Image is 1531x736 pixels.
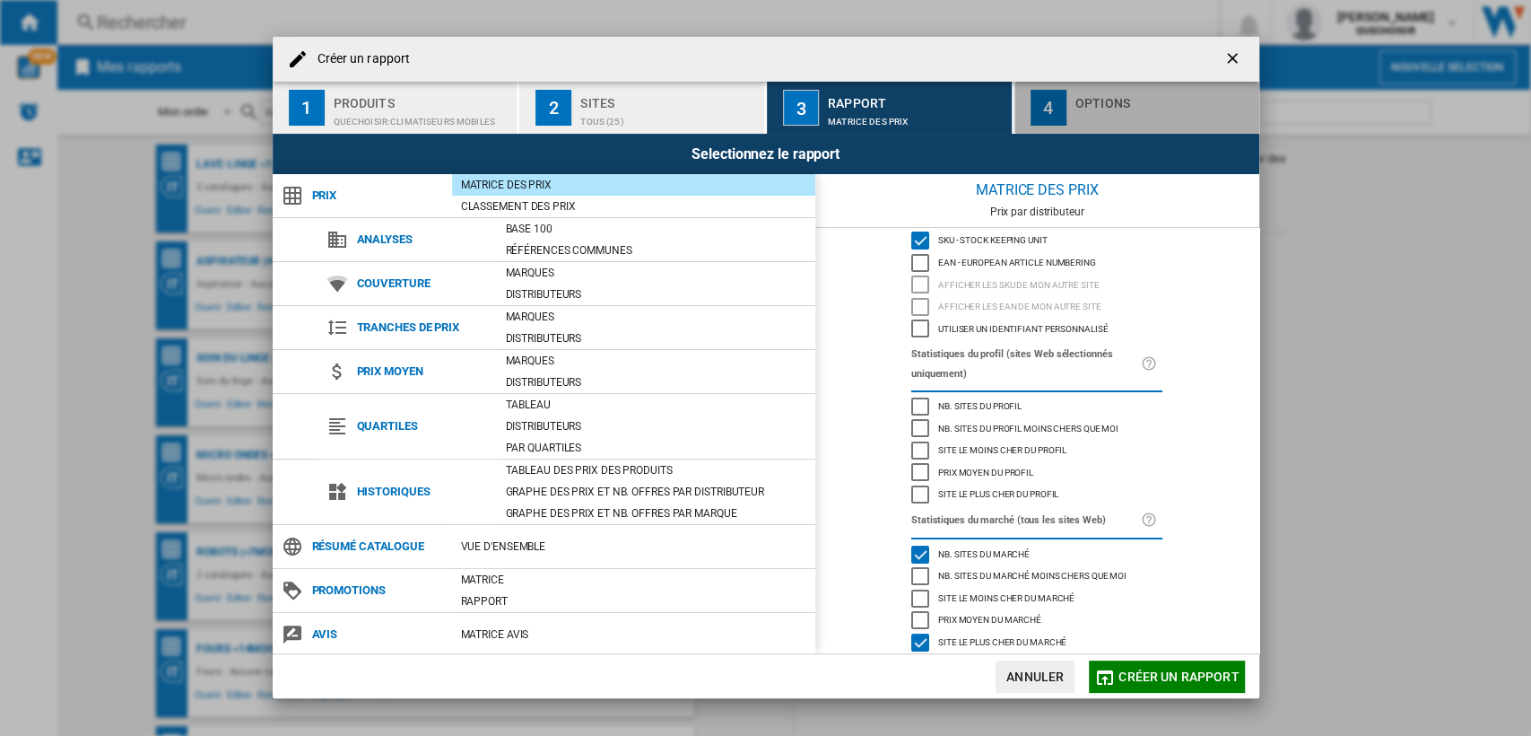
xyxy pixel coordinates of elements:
[911,587,1162,609] md-checkbox: Site le moins cher du marché
[497,373,815,391] div: Distributeurs
[911,440,1162,462] md-checkbox: Site le moins cher du profil
[1075,89,1252,108] div: Options
[497,241,815,259] div: Références communes
[938,399,1022,411] span: Nb. sites du profil
[938,321,1108,334] span: Utiliser un identifiant personnalisé
[348,271,497,296] span: Couverture
[938,255,1096,267] span: EAN - European Article Numbering
[911,345,1141,384] label: Statistiques du profil (sites Web sélectionnés uniquement)
[911,230,1162,252] md-checkbox: SKU - Stock Keeping Unit
[911,461,1162,484] md-checkbox: Prix moyen du profil
[309,50,411,68] h4: Créer un rapport
[348,315,497,340] span: Tranches de prix
[348,414,497,439] span: Quartiles
[1216,41,1252,77] button: getI18NText('BUTTONS.CLOSE_DIALOG')
[815,206,1259,218] div: Prix par distributeur
[938,547,1030,559] span: Nb. sites du marché
[580,89,757,108] div: Sites
[497,396,815,414] div: Tableau
[938,591,1074,603] span: Site le moins cher du marché
[452,571,815,589] div: Matrice
[348,227,497,252] span: Analyses
[303,578,452,603] span: Promotions
[497,329,815,347] div: Distributeurs
[911,609,1162,632] md-checkbox: Prix moyen du marché
[348,479,497,504] span: Historiques
[767,82,1013,134] button: 3 Rapport Matrice des prix
[828,89,1005,108] div: Rapport
[497,352,815,370] div: Marques
[938,299,1101,311] span: Afficher les EAN de mon autre site
[1223,49,1245,71] ng-md-icon: getI18NText('BUTTONS.CLOSE_DIALOG')
[452,626,815,644] div: Matrice AVIS
[452,197,815,215] div: Classement des prix
[911,251,1162,274] md-checkbox: EAN - European Article Numbering
[1118,670,1239,684] span: Créer un rapport
[497,417,815,435] div: Distributeurs
[348,359,497,384] span: Prix moyen
[452,538,815,556] div: Vue d'ensemble
[497,439,815,457] div: Par quartiles
[497,308,815,326] div: Marques
[497,264,815,282] div: Marques
[911,318,1162,340] md-checkbox: Utiliser un identifiant personnalisé
[497,461,815,479] div: Tableau des prix des produits
[334,108,510,127] div: QUECHOISIR:Climatiseurs mobiles
[938,465,1033,478] span: Prix moyen du profil
[303,534,452,559] span: Résumé catalogue
[334,89,510,108] div: Produits
[783,90,819,126] div: 3
[452,176,815,194] div: Matrice des prix
[938,232,1048,245] span: SKU - Stock Keeping Unit
[911,396,1162,418] md-checkbox: Nb. sites du profil
[273,134,1259,174] div: Selectionnez le rapport
[580,108,757,127] div: TOUS (25)
[938,277,1100,290] span: Afficher les SKU de mon autre site
[828,108,1005,127] div: Matrice des prix
[938,612,1041,625] span: Prix moyen du marché
[911,484,1162,506] md-checkbox: Site le plus cher du profil
[911,631,1162,653] md-checkbox: Site le plus cher du marché
[1014,82,1259,134] button: 4 Options
[497,220,815,238] div: Base 100
[911,511,1141,530] label: Statistiques du marché (tous les sites Web)
[938,486,1058,499] span: Site le plus cher du profil
[938,421,1118,434] span: Nb. sites du profil moins chers que moi
[273,82,519,134] button: 1 Produits QUECHOISIR:Climatiseurs mobiles
[535,90,571,126] div: 2
[911,296,1162,319] md-checkbox: Afficher les EAN de mon autre site
[497,504,815,522] div: Graphe des prix et nb. offres par marque
[911,417,1162,440] md-checkbox: Nb. sites du profil moins chers que moi
[996,661,1074,693] button: Annuler
[303,183,452,208] span: Prix
[497,285,815,303] div: Distributeurs
[1031,90,1066,126] div: 4
[452,592,815,610] div: Rapport
[911,543,1162,565] md-checkbox: Nb. sites du marché
[1089,661,1244,693] button: Créer un rapport
[911,274,1162,296] md-checkbox: Afficher les SKU de mon autre site
[289,90,325,126] div: 1
[303,622,452,647] span: Avis
[938,568,1127,581] span: Nb. sites du marché moins chers que moi
[519,82,766,134] button: 2 Sites TOUS (25)
[938,635,1066,647] span: Site le plus cher du marché
[911,565,1162,588] md-checkbox: Nb. sites du marché moins chers que moi
[938,442,1066,455] span: Site le moins cher du profil
[497,483,815,501] div: Graphe des prix et nb. offres par distributeur
[815,174,1259,206] div: Matrice des prix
